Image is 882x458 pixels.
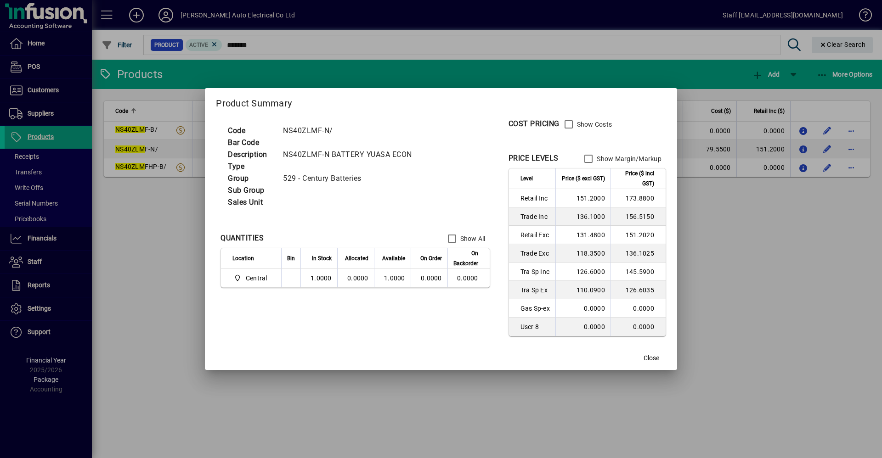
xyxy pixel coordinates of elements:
span: Gas Sp-ex [520,304,550,313]
span: Central [232,273,271,284]
td: 136.1025 [611,244,666,263]
button: Close [637,350,666,366]
td: Type [223,161,278,173]
td: 0.0000 [447,269,490,287]
span: Trade Exc [520,249,550,258]
span: Bin [287,253,295,263]
td: 0.0000 [555,299,611,318]
td: Code [223,125,278,137]
span: Retail Exc [520,230,550,240]
td: Group [223,173,278,184]
span: On Order [420,253,442,263]
span: Level [520,173,533,184]
span: Tra Sp Ex [520,285,550,295]
label: Show Margin/Markup [595,154,661,163]
span: Central [246,274,267,283]
span: Tra Sp Inc [520,267,550,276]
td: Bar Code [223,137,278,149]
td: 151.2000 [555,189,611,207]
span: Trade Inc [520,212,550,221]
label: Show All [458,234,486,243]
td: Sales Unit [223,196,278,208]
div: QUANTITIES [220,233,264,244]
span: In Stock [312,253,332,263]
span: User 8 [520,322,550,331]
td: NS40ZLMF-N/ [278,125,423,137]
td: NS40ZLMF-N BATTERY YUASA ECON [278,149,423,161]
span: On Backorder [453,248,478,268]
td: Description [223,149,278,161]
td: 173.8800 [611,189,666,207]
label: Show Costs [575,120,612,129]
td: 131.4800 [555,226,611,244]
span: Location [232,253,254,263]
span: Allocated [345,253,368,263]
td: 0.0000 [337,269,374,287]
span: Price ($ incl GST) [616,168,654,189]
td: 156.5150 [611,207,666,226]
span: Close [644,353,659,363]
span: 0.0000 [421,274,442,282]
td: 529 - Century Batteries [278,173,423,184]
span: Available [382,253,405,263]
td: 151.2020 [611,226,666,244]
div: COST PRICING [509,118,560,129]
td: Sub Group [223,184,278,196]
span: Price ($ excl GST) [562,173,605,184]
td: 1.0000 [374,269,411,287]
td: 0.0000 [611,318,666,336]
h2: Product Summary [205,88,677,115]
td: 1.0000 [300,269,337,287]
td: 118.3500 [555,244,611,263]
span: Retail Inc [520,194,550,203]
td: 0.0000 [611,299,666,318]
td: 110.0900 [555,281,611,299]
td: 126.6000 [555,263,611,281]
td: 145.5900 [611,263,666,281]
td: 0.0000 [555,318,611,336]
td: 136.1000 [555,207,611,226]
div: PRICE LEVELS [509,153,559,164]
td: 126.6035 [611,281,666,299]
